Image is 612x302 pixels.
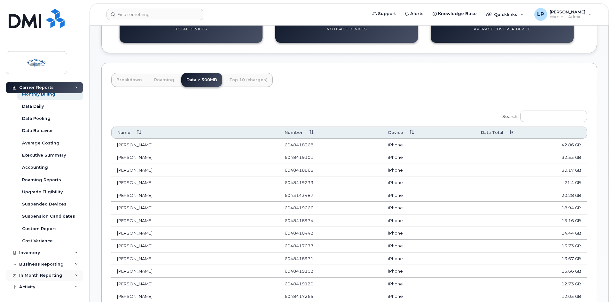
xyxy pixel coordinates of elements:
[279,164,382,177] td: 6048418868
[475,240,587,252] td: 13.73 GB
[111,202,279,214] td: [PERSON_NAME]
[111,189,279,202] td: [PERSON_NAME]
[428,7,481,20] a: Knowledge Base
[438,11,477,17] span: Knowledge Base
[475,202,587,214] td: 18.94 GB
[111,240,279,252] td: [PERSON_NAME]
[181,73,222,87] a: Data > 500MB
[475,151,587,164] td: 32.53 GB
[279,265,382,278] td: 6048419102
[475,176,587,189] td: 21.4 GB
[382,164,475,177] td: iPhone
[498,106,587,124] label: Search:
[279,176,382,189] td: 6048419233
[475,252,587,265] td: 13.67 GB
[410,11,424,17] span: Alerts
[111,139,279,151] td: [PERSON_NAME]
[382,265,475,278] td: iPhone
[400,7,428,20] a: Alerts
[111,265,279,278] td: [PERSON_NAME]
[475,164,587,177] td: 30.17 GB
[111,227,279,240] td: [PERSON_NAME]
[530,8,597,21] div: Lindsey Pate
[111,127,279,138] th: Name: activate to sort column ascending
[111,278,279,290] td: [PERSON_NAME]
[106,9,203,20] input: Find something...
[279,139,382,151] td: 6048418268
[382,227,475,240] td: iPhone
[279,240,382,252] td: 6048417077
[224,73,273,87] a: Top 10 (charges)
[111,151,279,164] td: [PERSON_NAME]
[475,278,587,290] td: 12.73 GB
[279,127,382,138] th: Number: activate to sort column ascending
[494,12,517,17] span: Quicklinks
[550,9,585,14] span: [PERSON_NAME]
[279,202,382,214] td: 6048419066
[382,176,475,189] td: iPhone
[474,27,531,38] p: Average Cost Per Device
[111,214,279,227] td: [PERSON_NAME]
[279,278,382,290] td: 6048419120
[382,252,475,265] td: iPhone
[279,227,382,240] td: 6048410442
[111,252,279,265] td: [PERSON_NAME]
[175,27,207,38] p: Total Devices
[382,214,475,227] td: iPhone
[111,164,279,177] td: [PERSON_NAME]
[382,151,475,164] td: iPhone
[279,189,382,202] td: 6043143487
[382,189,475,202] td: iPhone
[327,27,367,38] p: No Usage Devices
[482,8,529,21] div: Quicklinks
[368,7,400,20] a: Support
[475,139,587,151] td: 42.86 GB
[475,227,587,240] td: 14.44 GB
[475,127,587,138] th: Data Total: activate to sort column ascending
[537,11,544,18] span: LP
[382,202,475,214] td: iPhone
[149,73,179,87] a: Roaming
[378,11,396,17] span: Support
[475,214,587,227] td: 15.16 GB
[111,73,147,87] a: Breakdown
[279,214,382,227] td: 6048418974
[475,189,587,202] td: 20.28 GB
[279,151,382,164] td: 6048419101
[520,111,587,122] input: Search:
[550,14,585,19] span: Wireless Admin
[279,252,382,265] td: 6048418971
[382,278,475,290] td: iPhone
[382,240,475,252] td: iPhone
[475,265,587,278] td: 13.66 GB
[382,139,475,151] td: iPhone
[382,127,475,138] th: Device: activate to sort column ascending
[111,176,279,189] td: [PERSON_NAME]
